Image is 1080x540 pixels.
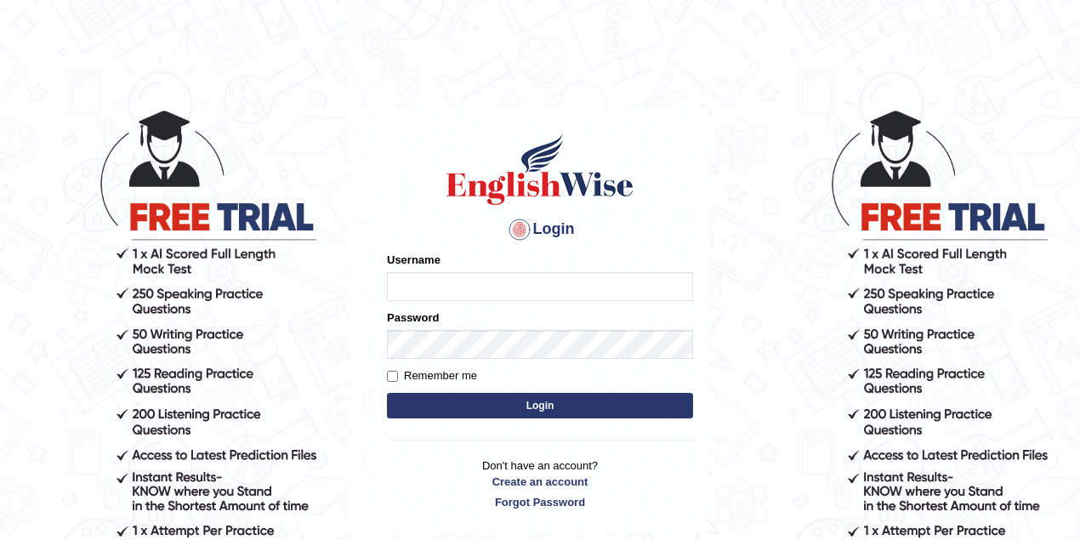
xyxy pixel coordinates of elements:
[443,131,637,207] img: Logo of English Wise sign in for intelligent practice with AI
[387,494,693,510] a: Forgot Password
[387,252,441,268] label: Username
[387,371,398,382] input: Remember me
[387,216,693,243] h4: Login
[387,458,693,510] p: Don't have an account?
[387,367,477,384] label: Remember me
[387,474,693,490] a: Create an account
[387,393,693,418] button: Login
[387,310,439,326] label: Password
